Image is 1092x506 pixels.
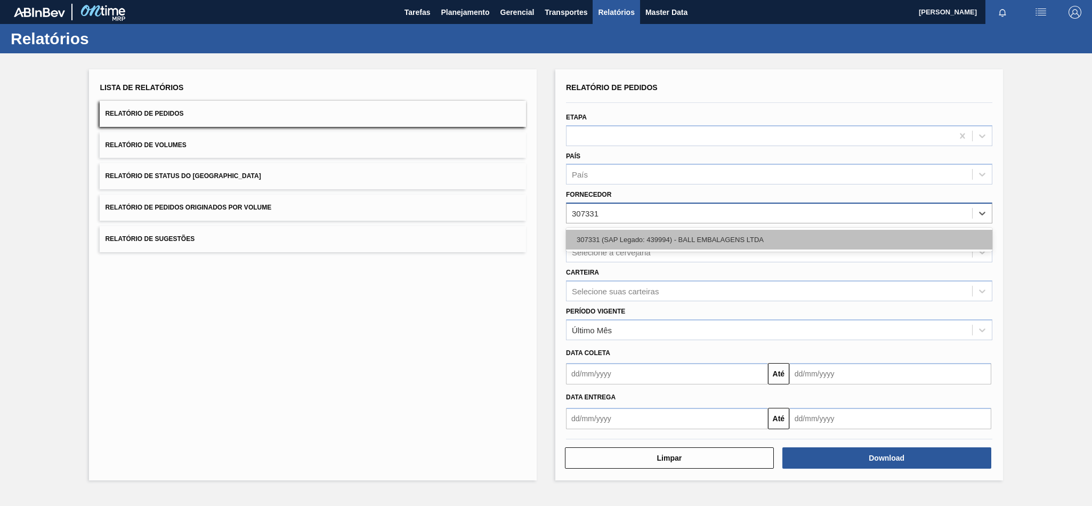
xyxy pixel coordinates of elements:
div: Selecione a cervejaria [572,247,651,256]
button: Notificações [985,5,1020,20]
button: Limpar [565,447,774,469]
input: dd/mm/yyyy [789,363,991,384]
div: Último Mês [572,325,612,334]
input: dd/mm/yyyy [789,408,991,429]
span: Relatório de Pedidos Originados por Volume [105,204,271,211]
label: Etapa [566,114,587,121]
button: Relatório de Status do [GEOGRAPHIC_DATA] [100,163,526,189]
span: Relatório de Volumes [105,141,186,149]
span: Planejamento [441,6,489,19]
input: dd/mm/yyyy [566,363,768,384]
span: Master Data [645,6,687,19]
label: Período Vigente [566,308,625,315]
h1: Relatórios [11,33,200,45]
span: Relatórios [598,6,634,19]
button: Download [782,447,991,469]
span: Gerencial [500,6,535,19]
img: TNhmsLtSVTkK8tSr43FrP2fwEKptu5GPRR3wAAAABJRU5ErkJggg== [14,7,65,17]
label: Fornecedor [566,191,611,198]
div: País [572,170,588,179]
span: Data Entrega [566,393,616,401]
span: Relatório de Pedidos [105,110,183,117]
span: Transportes [545,6,587,19]
span: Relatório de Status do [GEOGRAPHIC_DATA] [105,172,261,180]
button: Relatório de Sugestões [100,226,526,252]
span: Relatório de Pedidos [566,83,658,92]
img: Logout [1069,6,1081,19]
span: Data coleta [566,349,610,357]
div: 307331 (SAP Legado: 439994) - BALL EMBALAGENS LTDA [566,230,992,250]
span: Lista de Relatórios [100,83,183,92]
button: Relatório de Pedidos [100,101,526,127]
span: Relatório de Sugestões [105,235,195,243]
button: Até [768,408,789,429]
button: Relatório de Pedidos Originados por Volume [100,195,526,221]
label: Carteira [566,269,599,276]
img: userActions [1034,6,1047,19]
input: dd/mm/yyyy [566,408,768,429]
label: País [566,152,580,160]
button: Até [768,363,789,384]
button: Relatório de Volumes [100,132,526,158]
span: Tarefas [405,6,431,19]
div: Selecione suas carteiras [572,286,659,295]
